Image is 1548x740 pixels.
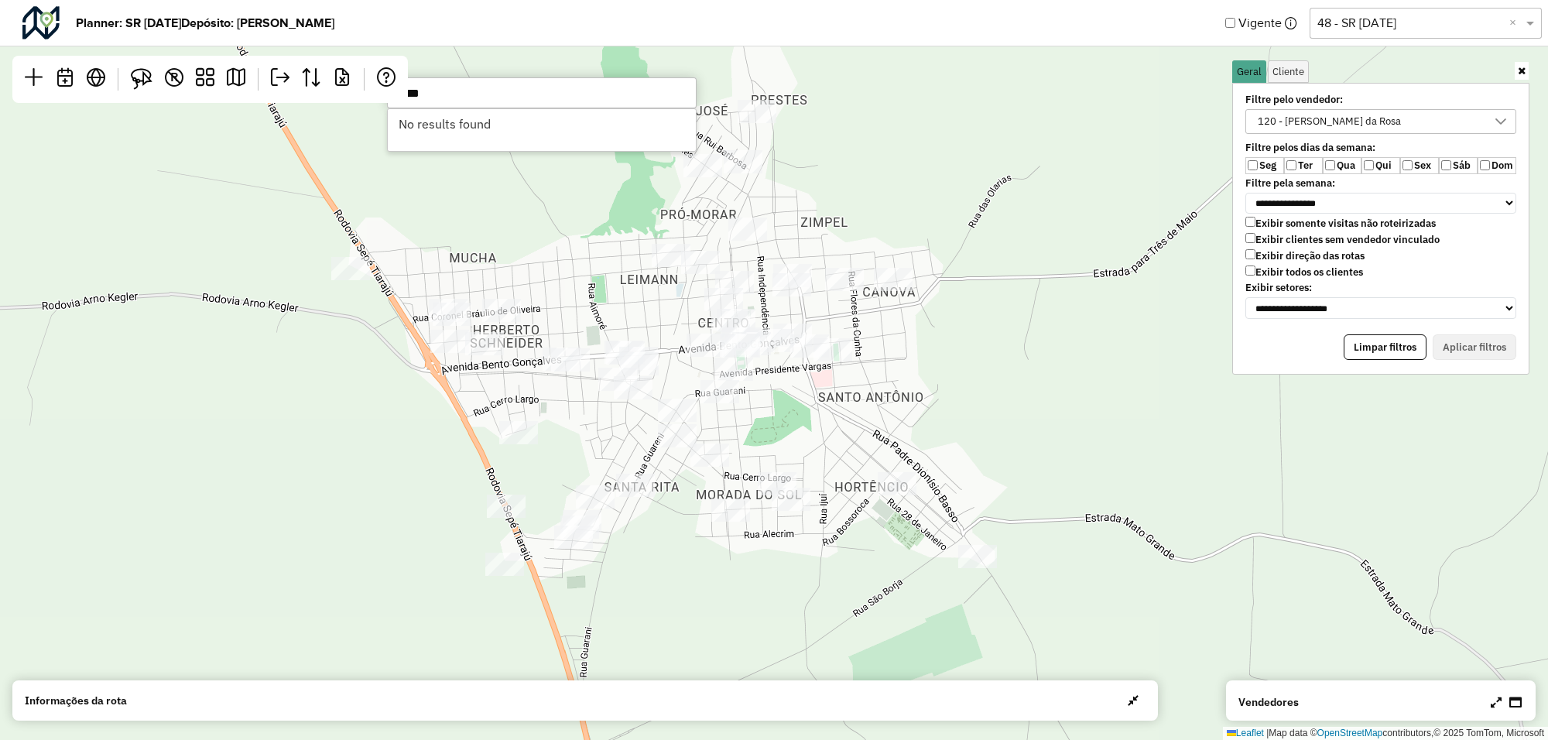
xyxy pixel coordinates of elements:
label: Exibir setores: [1236,282,1526,294]
div: 58136 - VIVA PADEL [465,332,504,355]
div: 120 - [PERSON_NAME] da Rosa [1252,110,1406,133]
a: Roteirizar planner [221,62,252,97]
div: 53906 - MRCEARIA DO ROBE'S [681,251,720,274]
label: Exibir todos os clientes [1245,266,1363,279]
strong: Vendedores [1238,694,1299,711]
em: As informações de visita de um planner vigente são consideradas oficiais e exportadas para outros... [1285,17,1297,29]
span: | [1266,728,1269,738]
label: Exibir somente visitas não roteirizadas [1245,217,1436,230]
input: Seg [1248,160,1258,170]
a: Exportar frequência em lote [327,62,358,97]
div: 7011 - CACH. DO CASTELO [711,311,750,334]
div: 53574 - BAR AMIZADE [715,271,754,294]
div: 54561 - BAR E LANCH ESQUINAO [700,380,739,403]
div: 53307 - MINI MERCADO HM [772,488,810,511]
div: Map data © contributors,© 2025 TomTom, Microsoft [1223,727,1548,740]
div: Vigente [1225,6,1542,39]
span: R [170,70,179,83]
div: 7016 - HOTEL DO SANTO [825,268,864,291]
div: 54344 - MERCEARIA D BAIRROS [433,303,471,326]
div: 7854 - ANTENA I [813,338,852,361]
strong: Informações da rota [25,693,127,709]
div: 54663 - MICHELE LANCHES DELI [598,368,637,391]
div: 7041 - ARMAZÉM OLIVEIRA [658,399,697,422]
a: Iniciar novo planner [19,62,50,97]
div: 54303 - BAR DO MAGNOS [738,100,776,123]
div: 4966 - BAR DO MARIO [728,218,767,241]
div: 54735 - DE BAIRROS 2 [429,299,467,322]
a: Visão geral - Abre nova aba [80,62,111,97]
div: 2580 - BAR DO ZE [874,268,913,291]
a: Exportar dados vendas [296,62,327,97]
div: 58348 - BOA COMPRA [560,516,599,539]
input: Sáb [1441,160,1451,170]
label: Filtre pelo vendedor: [1236,94,1478,106]
div: 57952 - GIAN PINTO DA COMCI [717,309,755,332]
div: 54298 - LANCHERIA BLANKE [604,341,643,364]
div: 58362 - PONTO CERTO RESTAURA [755,329,794,352]
div: 54790 - MERCADO SCHULTZ [554,526,593,549]
div: 53573 - BAR NOTA 10 [714,358,753,381]
a: Leaflet [1227,728,1264,738]
strong: Depósito: [PERSON_NAME] [181,14,334,33]
div: 2910 - IMPERIO DOS SABORE [721,334,760,358]
div: 57389 - ARENA SCH SPORTS [499,421,538,444]
input: Exibir somente visitas não roteirizadas [1245,217,1255,227]
div: 57326 - DU CHEF LANCHES [958,545,997,568]
label: Seg [1245,157,1284,174]
div: 55646 - CASA DO FRANGO [482,299,521,322]
div: 57450 - ASCOPA SOC ESP [487,495,526,518]
div: 7012 - HOTEL COLINAS [331,257,370,280]
a: Planner D+1 ou D-1 [50,62,80,97]
a: Gabarito [190,62,221,97]
div: 58068 - ACAI MANIA [620,352,659,375]
button: Limpar filtros [1344,334,1426,361]
input: Qui [1364,160,1374,170]
div: 3253 - NEKOS BAR [606,341,645,365]
strong: Planner: SR [DATE] [76,14,181,33]
label: Filtre pelos dias da semana: [1236,142,1526,154]
label: Qui [1361,157,1400,174]
li: No results found [388,109,696,139]
div: 58046 - GRAZIELI CAMARGO [878,472,916,495]
em: Exibir rótulo [165,68,183,87]
label: Exibir direção das rotas [1245,249,1365,262]
input: Ter [1286,160,1296,170]
div: 54236 - SORV DO NEGRINHO [773,324,812,347]
div: 57755 - PARADA DO LANCHE [704,288,743,311]
img: Selecionar atividades - laço [131,68,152,90]
div: 58306 - TIAGO NUNES [652,244,690,267]
a: Ocultar filtros [1515,62,1529,80]
div: 53987 - BEER HOUSE [430,330,469,353]
div: 367 - POSTO MERCOSUL [790,334,829,358]
a: Exportar planner [265,62,296,97]
input: Exibir clientes sem vendedor vinculado [1245,233,1255,243]
label: Sex [1400,157,1439,174]
span: Geral [1237,67,1262,77]
a: OpenStreetMap [1317,728,1383,738]
ul: Option List [388,109,696,139]
div: 6350 - LANCHERIA DO CHICO [616,474,655,497]
label: Dom [1478,157,1516,174]
label: Filtre pela semana: [1236,177,1526,190]
div: 57853 - CONF E LANC GMEL [722,327,761,351]
input: Dom [1480,160,1490,170]
div: 54557 - PIZZIARIA DO JUNIOR [543,348,581,371]
input: Sex [1402,160,1413,170]
input: Qua [1325,160,1335,170]
input: Exibir todos os clientes [1245,266,1255,276]
div: 1536 - MERCADO SILVA [658,424,697,447]
span: Cliente [1272,67,1304,77]
div: 53306 - MINI MERCADO PIMENTA [758,472,796,495]
div: 57522 - MERCAD MORADA DO SOL [711,498,750,522]
div: 7026 - SORV. CREBOM [720,334,759,357]
div: 53386 - SABOR CASEIRO [687,334,725,357]
div: 53601 - MERCADO CAMARGO [576,485,615,509]
div: 53670 - POSTO JDP [772,273,811,296]
div: 57878 - L L ESPORTES LTDA T [485,553,524,576]
div: 3855 - RECANTOS PIZZARIA [619,347,658,370]
label: Exibir clientes sem vendedor vinculado [1245,233,1440,246]
div: 53347 - MERCADO PRIMAVERA [690,444,729,467]
div: 7412 - PAD. COLONIAL [551,348,590,372]
div: 1900 - PITOL [614,376,652,399]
